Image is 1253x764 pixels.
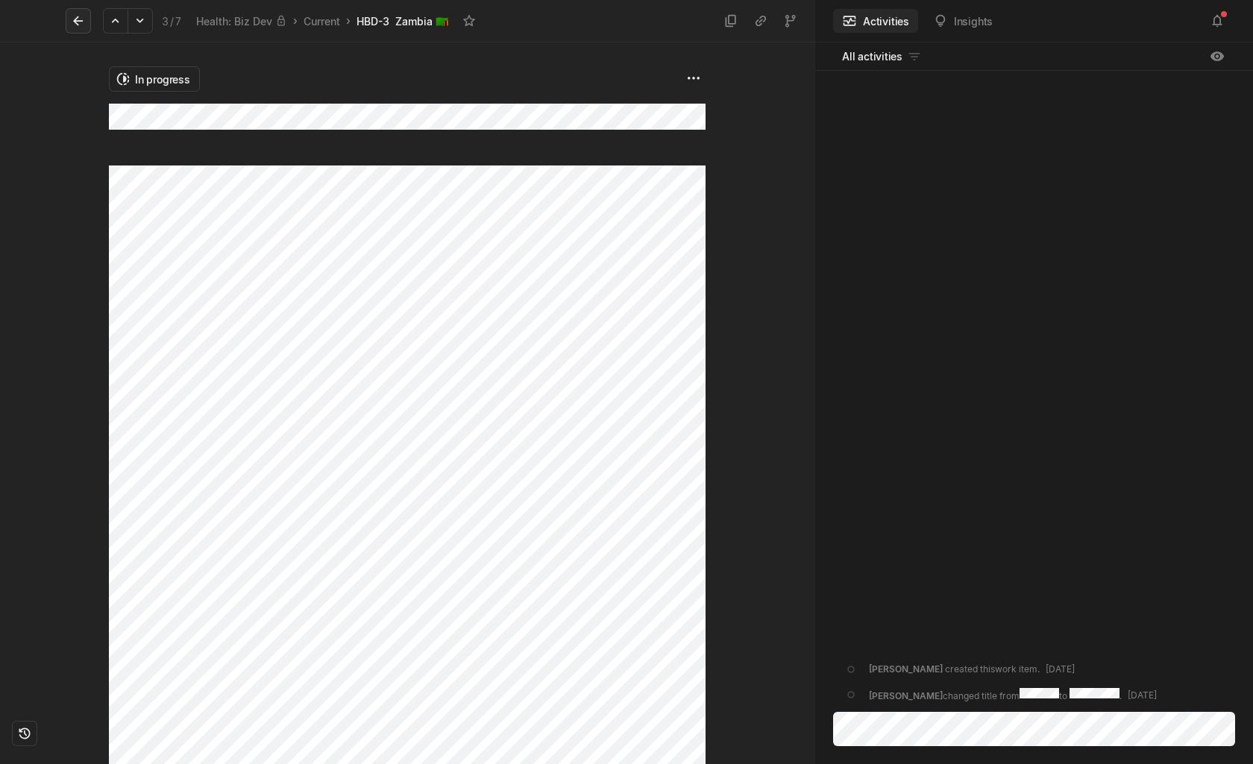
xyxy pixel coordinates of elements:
[109,66,200,92] button: In progress
[833,45,931,69] button: All activities
[1046,663,1075,675] span: [DATE]
[196,13,272,29] div: Health: Biz Dev
[346,13,351,28] div: ›
[193,11,290,31] a: Health: Biz Dev
[1128,689,1157,701] span: [DATE]
[869,663,1075,676] div: created this work item .
[924,9,1002,33] button: Insights
[301,11,343,31] a: Current
[869,689,943,701] span: [PERSON_NAME]
[162,13,181,29] div: 3 7
[357,13,389,29] div: HBD-3
[833,9,918,33] button: Activities
[869,663,943,675] span: [PERSON_NAME]
[842,48,902,64] span: All activities
[869,688,1157,703] div: changed title from to .
[293,13,298,28] div: ›
[170,15,174,28] span: /
[395,13,448,29] div: Zambia 🇿🇲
